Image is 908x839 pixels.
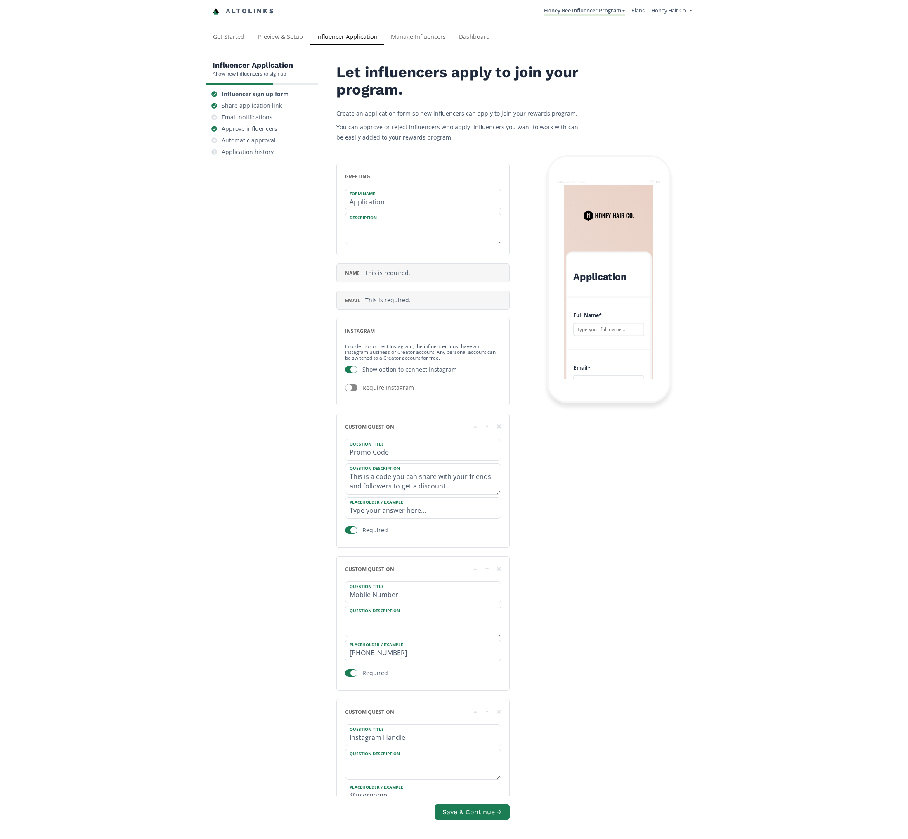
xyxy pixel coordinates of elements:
div: Influencer's Phone [557,180,587,184]
h4: Email * [573,363,644,372]
a: Honey Hair Co. [651,7,692,16]
div: Required [362,526,388,534]
label: Question Description [345,606,492,614]
div: Share application link [222,102,282,110]
a: Influencer Application [310,29,384,46]
div: Allow new influencers to sign up [213,70,293,77]
img: favicon-32x32.png [213,8,219,15]
label: Form Name [345,189,492,197]
span: greeting [345,173,370,180]
a: Honey Bee Influencer Program [544,7,625,16]
span: This is required. [365,296,411,304]
span: This is required. [365,269,410,277]
a: Get Started [206,29,251,46]
p: Create an application form so new influencers can apply to join your rewards program. [336,108,584,119]
a: Dashboard [452,29,497,46]
label: Question Title [345,582,492,589]
p: You can approve or reject influencers who apply. Influencers you want to work with can be easily ... [336,122,584,142]
label: Question Description [345,749,492,756]
h4: Full Name * [573,311,644,320]
input: name@example.com [573,375,644,388]
div: Show option to connect Instagram [362,365,457,374]
div: Application history [222,148,274,156]
span: Honey Hair Co. [651,7,687,14]
div: Email notifications [222,113,272,121]
span: name [345,270,360,277]
div: Required [362,669,388,677]
a: Any personal account can be switched to a Creator account for free. [345,348,496,361]
label: Question Title [345,439,492,447]
span: instagram [345,327,375,334]
input: Type your full name... [573,323,644,336]
div: Influencer sign up form [222,90,289,98]
textarea: This is a code you can share with your friends and followers to get a discount. **Max of 15 chara... [345,464,501,494]
label: Placeholder / Example [345,498,492,505]
img: QrgWYwbcqp6j [582,202,635,229]
h2: Application [573,270,644,284]
small: In order to connect Instagram, the influencer must have an Instagram Business or Creator account. [345,339,496,364]
label: Description [345,213,492,220]
span: email [345,297,360,304]
label: Question Title [345,725,492,732]
label: Question Description [345,464,492,471]
h5: Influencer Application [213,60,293,70]
a: Manage Influencers [384,29,452,46]
button: Save & Continue → [435,804,510,820]
a: Preview & Setup [251,29,310,46]
label: Placeholder / Example [345,782,492,790]
span: custom question [345,709,394,716]
div: Approve influencers [222,125,277,133]
h2: Let influencers apply to join your program. [336,64,584,98]
a: Plans [631,7,645,14]
div: Require Instagram [362,384,414,392]
label: Placeholder / Example [345,640,492,647]
span: custom question [345,423,394,430]
div: Automatic approval [222,136,276,145]
span: custom question [345,566,394,573]
a: Altolinks [213,5,274,18]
